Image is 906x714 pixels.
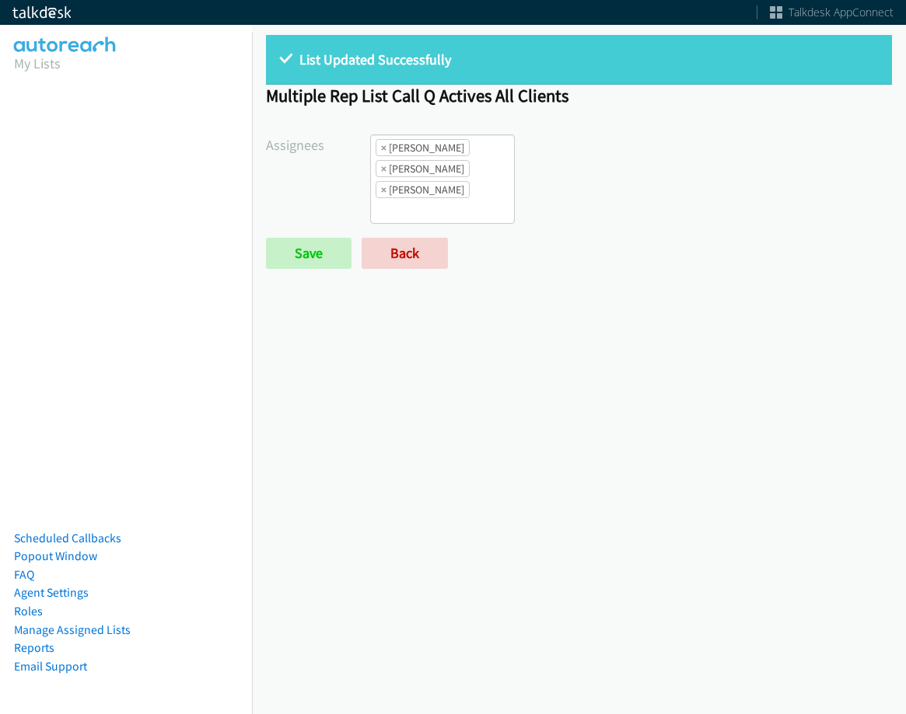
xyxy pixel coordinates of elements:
[280,49,878,70] p: List Updated Successfully
[381,161,387,176] span: ×
[376,160,470,177] li: Daquaya Johnson
[266,134,370,155] label: Assignees
[14,640,54,655] a: Reports
[376,139,470,156] li: Alana Ruiz
[14,531,121,545] a: Scheduled Callbacks
[14,585,89,600] a: Agent Settings
[14,622,131,637] a: Manage Assigned Lists
[381,140,387,155] span: ×
[362,238,448,269] a: Back
[770,5,894,20] a: Talkdesk AppConnect
[381,182,387,197] span: ×
[266,238,352,269] input: Save
[14,567,34,582] a: FAQ
[14,604,43,618] a: Roles
[266,85,892,106] h1: Multiple Rep List Call Q Actives All Clients
[14,549,97,563] a: Popout Window
[14,54,61,72] a: My Lists
[376,181,470,198] li: Jasmin Martinez
[14,659,87,674] a: Email Support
